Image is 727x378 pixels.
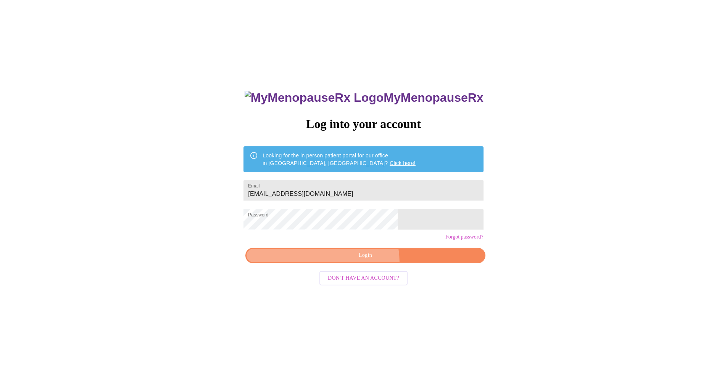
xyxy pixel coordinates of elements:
[319,271,408,286] button: Don't have an account?
[328,274,399,283] span: Don't have an account?
[263,149,416,170] div: Looking for the in person patient portal for our office in [GEOGRAPHIC_DATA], [GEOGRAPHIC_DATA]?
[390,160,416,166] a: Click here!
[243,117,483,131] h3: Log into your account
[245,248,485,263] button: Login
[245,91,484,105] h3: MyMenopauseRx
[445,234,484,240] a: Forgot password?
[318,274,409,281] a: Don't have an account?
[245,91,384,105] img: MyMenopauseRx Logo
[254,251,476,260] span: Login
